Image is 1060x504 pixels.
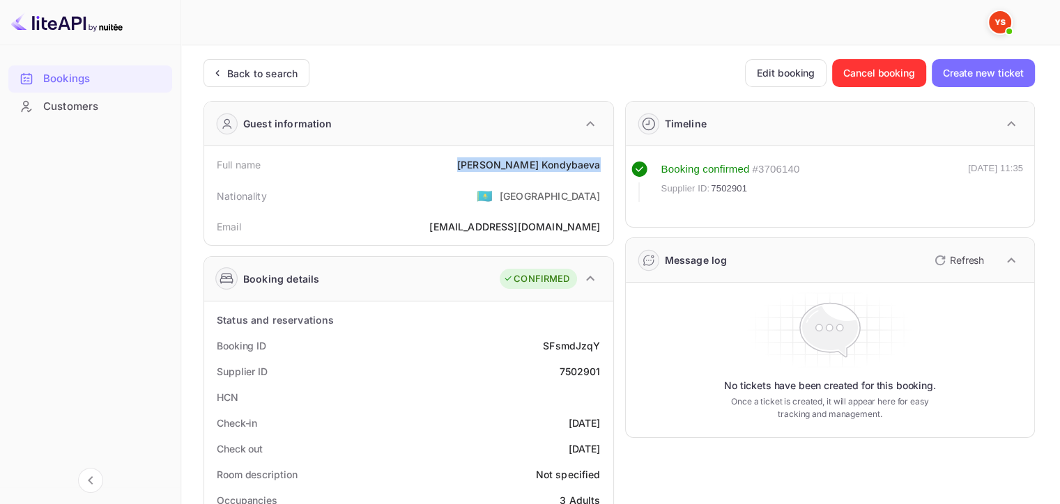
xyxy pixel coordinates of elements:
[989,11,1011,33] img: Yandex Support
[227,66,298,81] div: Back to search
[477,183,493,208] span: United States
[569,416,601,430] div: [DATE]
[665,253,728,267] div: Message log
[217,416,257,430] div: Check-in
[926,249,990,271] button: Refresh
[968,162,1023,202] div: [DATE] 11:35
[217,189,267,203] div: Nationality
[217,219,241,234] div: Email
[665,116,707,131] div: Timeline
[559,364,600,379] div: 7502901
[8,65,172,91] a: Bookings
[8,93,172,119] a: Customers
[832,59,926,87] button: Cancel booking
[543,338,600,353] div: SFsmdJzqY
[745,59,827,87] button: Edit booking
[78,468,103,493] button: Collapse navigation
[569,441,601,456] div: [DATE]
[243,116,332,131] div: Guest information
[661,182,710,196] span: Supplier ID:
[500,189,601,203] div: [GEOGRAPHIC_DATA]
[711,182,747,196] span: 7502901
[536,467,601,482] div: Not specified
[950,253,984,267] p: Refresh
[217,390,238,404] div: HCN
[217,364,268,379] div: Supplier ID
[217,441,263,456] div: Check out
[457,157,601,172] div: [PERSON_NAME] Kondybaeva
[724,379,936,393] p: No tickets have been created for this booking.
[429,219,600,234] div: [EMAIL_ADDRESS][DOMAIN_NAME]
[43,71,165,87] div: Bookings
[217,313,334,327] div: Status and reservations
[43,99,165,115] div: Customers
[217,157,261,172] div: Full name
[8,65,172,93] div: Bookings
[11,11,123,33] img: LiteAPI logo
[721,395,939,420] p: Once a ticket is created, it will appear here for easy tracking and management.
[217,338,266,353] div: Booking ID
[752,162,799,178] div: # 3706140
[8,93,172,120] div: Customers
[243,271,319,286] div: Booking details
[217,467,297,482] div: Room description
[503,272,569,286] div: CONFIRMED
[661,162,750,178] div: Booking confirmed
[932,59,1035,87] button: Create new ticket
